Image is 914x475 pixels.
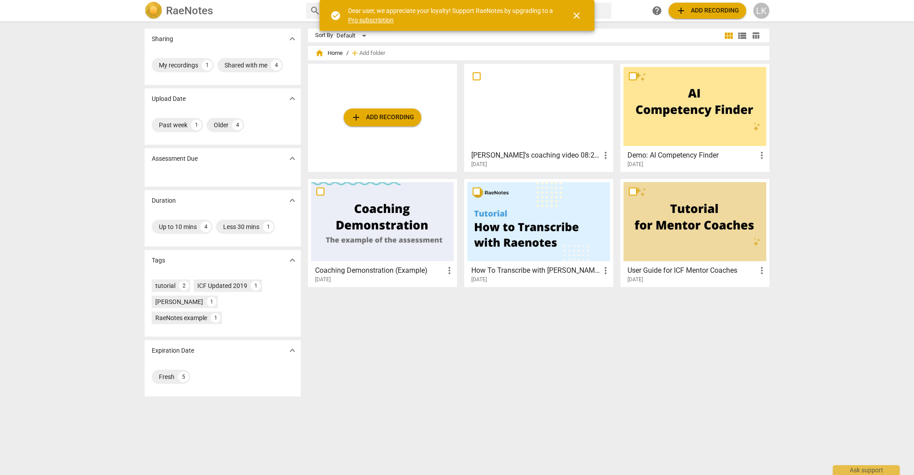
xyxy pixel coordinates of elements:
span: search [310,5,320,16]
div: Up to 10 mins [159,222,197,231]
button: Upload [344,108,421,126]
div: tutorial [155,281,175,290]
span: close [571,10,582,21]
div: My recordings [159,61,198,70]
span: [DATE] [471,161,487,168]
span: Add recording [676,5,739,16]
span: [DATE] [627,161,643,168]
div: RaeNotes example [155,313,207,322]
button: Show more [286,254,299,267]
a: [PERSON_NAME]'s coaching video 08:2025[DATE] [467,67,610,168]
h3: How To Transcribe with RaeNotes [471,265,600,276]
div: Fresh [159,372,174,381]
p: Tags [152,256,165,265]
span: view_module [723,30,734,41]
div: 4 [232,120,243,130]
a: Coaching Demonstration (Example)[DATE] [311,182,454,283]
span: [DATE] [315,276,331,283]
div: 1 [202,60,212,71]
button: Show more [286,32,299,46]
span: expand_more [287,93,298,104]
h3: Lisa's coaching video 08:2025 [471,150,600,161]
div: Shared with me [224,61,267,70]
span: add [351,112,361,123]
button: LK [753,3,769,19]
div: Ask support [833,465,900,475]
button: List view [735,29,749,42]
span: home [315,49,324,58]
img: Logo [145,2,162,20]
a: Demo: AI Competency Finder[DATE] [623,67,766,168]
div: Default [337,29,370,43]
span: Home [315,49,343,58]
span: more_vert [444,265,455,276]
a: User Guide for ICF Mentor Coaches[DATE] [623,182,766,283]
button: Show more [286,92,299,105]
span: expand_more [287,153,298,164]
h3: Demo: AI Competency Finder [627,150,756,161]
button: Show more [286,344,299,357]
button: Upload [669,3,746,19]
span: [DATE] [471,276,487,283]
span: view_list [737,30,748,41]
div: 2 [179,281,189,291]
div: [PERSON_NAME] [155,297,203,306]
div: Sort By [315,32,333,39]
div: 1 [191,120,202,130]
span: more_vert [600,265,611,276]
div: 5 [178,371,189,382]
div: 1 [251,281,261,291]
span: expand_more [287,255,298,266]
div: 1 [263,221,274,232]
div: Less 30 mins [223,222,259,231]
div: 1 [207,297,216,307]
span: more_vert [600,150,611,161]
span: expand_more [287,195,298,206]
div: Dear user, we appreciate your loyalty! Support RaeNotes by upgrading to a [348,6,555,25]
span: Add folder [359,50,385,57]
button: Show more [286,152,299,165]
h3: Coaching Demonstration (Example) [315,265,444,276]
a: Help [649,3,665,19]
span: add [676,5,686,16]
button: Show more [286,194,299,207]
span: / [346,50,349,57]
span: table_chart [752,31,760,40]
span: Add recording [351,112,414,123]
h2: RaeNotes [166,4,213,17]
p: Expiration Date [152,346,194,355]
p: Assessment Due [152,154,198,163]
a: How To Transcribe with [PERSON_NAME][DATE] [467,182,610,283]
div: 4 [271,60,282,71]
span: expand_more [287,345,298,356]
span: expand_more [287,33,298,44]
a: LogoRaeNotes [145,2,299,20]
span: help [652,5,662,16]
div: 4 [200,221,211,232]
span: add [350,49,359,58]
span: [DATE] [627,276,643,283]
p: Sharing [152,34,173,44]
span: check_circle [330,10,341,21]
h3: User Guide for ICF Mentor Coaches [627,265,756,276]
p: Upload Date [152,94,186,104]
a: Pro subscription [348,17,394,24]
p: Duration [152,196,176,205]
button: Tile view [722,29,735,42]
button: Close [566,5,587,26]
span: more_vert [756,150,767,161]
div: Older [214,121,228,129]
button: Table view [749,29,762,42]
span: more_vert [756,265,767,276]
div: Past week [159,121,187,129]
div: ICF Updated 2019 [197,281,247,290]
div: 1 [211,313,220,323]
